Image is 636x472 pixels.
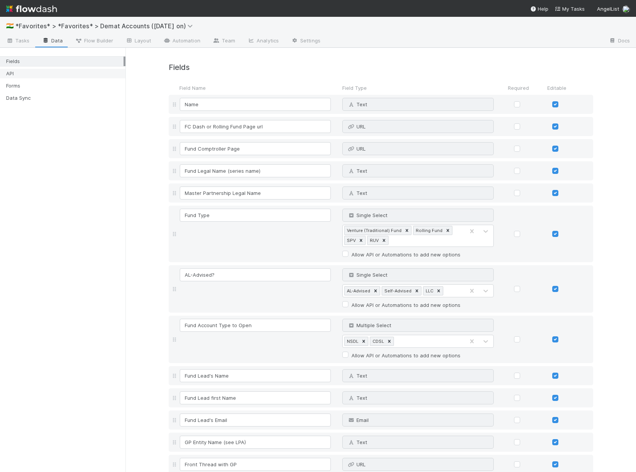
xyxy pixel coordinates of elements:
[347,101,367,107] span: Text
[345,287,371,295] div: AL-Advised
[351,300,460,310] label: Allow API or Automations to add new options
[347,461,366,467] span: URL
[180,209,331,222] input: Untitled field
[370,337,385,345] div: CDSL
[423,287,434,295] div: LLC
[351,250,460,259] label: Allow API or Automations to add new options
[347,212,387,218] span: Single Select
[180,164,331,177] input: Untitled field
[6,2,57,15] img: logo-inverted-e16ddd16eac7371096b0.svg
[347,417,369,423] span: Email
[36,35,69,47] a: Data
[69,35,119,47] a: Flow Builder
[241,35,285,47] a: Analytics
[597,6,619,12] span: AngelList
[347,146,366,152] span: URL
[555,6,585,12] span: My Tasks
[347,272,387,278] span: Single Select
[180,120,331,133] input: Untitled field
[603,35,636,47] a: Docs
[180,369,331,382] input: Untitled field
[169,63,593,72] h4: Fields
[180,187,331,200] input: Untitled field
[180,458,331,471] input: Untitled field
[180,268,331,281] input: Untitled field
[285,35,327,47] a: Settings
[180,142,331,155] input: Untitled field
[180,319,331,332] input: Untitled field
[345,337,359,345] div: NSDL
[347,439,367,445] span: Text
[180,391,331,404] input: Untitled field
[337,84,499,92] div: Field Type
[499,84,538,92] div: Required
[157,35,207,47] a: Automation
[207,35,241,47] a: Team
[368,236,380,245] div: RUV
[555,5,585,13] a: My Tasks
[6,23,14,29] span: 🇮🇳
[119,35,157,47] a: Layout
[530,5,548,13] div: Help
[6,81,124,91] div: Forms
[180,436,331,449] input: Untitled field
[347,123,366,130] span: URL
[15,22,197,30] span: *Favorites* > *Favorites* > Demat Accounts ([DATE] on)
[347,395,367,401] span: Text
[622,5,630,13] img: avatar_5bf5c33b-3139-4939-a495-cbf9fc6ebf7e.png
[178,84,337,92] div: Field Name
[180,414,331,427] input: Untitled field
[347,373,367,379] span: Text
[345,236,357,245] div: SPV
[6,93,124,103] div: Data Sync
[347,322,391,328] span: Multiple Select
[6,57,124,66] div: Fields
[345,226,403,235] div: Venture (Traditional) Fund
[6,69,124,78] div: API
[347,168,367,174] span: Text
[351,351,460,360] label: Allow API or Automations to add new options
[347,190,367,196] span: Text
[413,226,444,235] div: Rolling Fund
[6,37,30,44] span: Tasks
[538,84,576,92] div: Editable
[75,37,113,44] span: Flow Builder
[180,98,331,111] input: Untitled field
[382,287,413,295] div: Self-Advised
